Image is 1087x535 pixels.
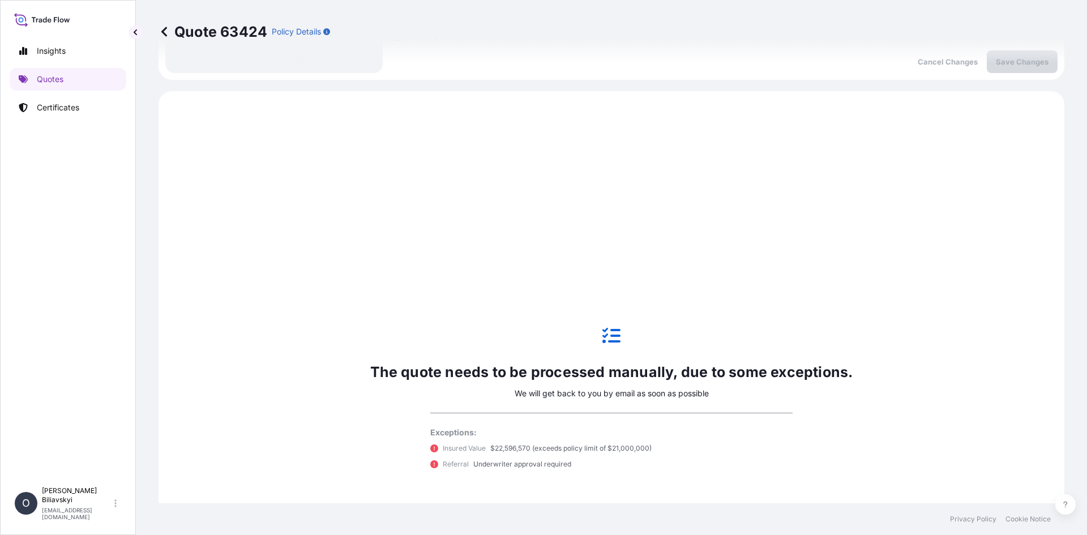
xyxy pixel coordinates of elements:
[443,459,469,470] p: Referral
[443,443,486,454] p: Insured Value
[42,486,112,504] p: [PERSON_NAME] Biliavskyi
[42,507,112,520] p: [EMAIL_ADDRESS][DOMAIN_NAME]
[473,459,571,470] p: Underwriter approval required
[10,96,126,119] a: Certificates
[370,363,853,381] p: The quote needs to be processed manually, due to some exceptions.
[272,26,321,37] p: Policy Details
[950,515,996,524] a: Privacy Policy
[159,23,267,41] p: Quote 63424
[490,443,652,454] p: $22,596,570 (exceeds policy limit of $21,000,000)
[37,45,66,57] p: Insights
[10,40,126,62] a: Insights
[22,498,30,509] span: O
[515,388,709,399] p: We will get back to you by email as soon as possible
[37,74,63,85] p: Quotes
[1005,515,1051,524] a: Cookie Notice
[430,427,793,438] p: Exceptions:
[10,68,126,91] a: Quotes
[37,102,79,113] p: Certificates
